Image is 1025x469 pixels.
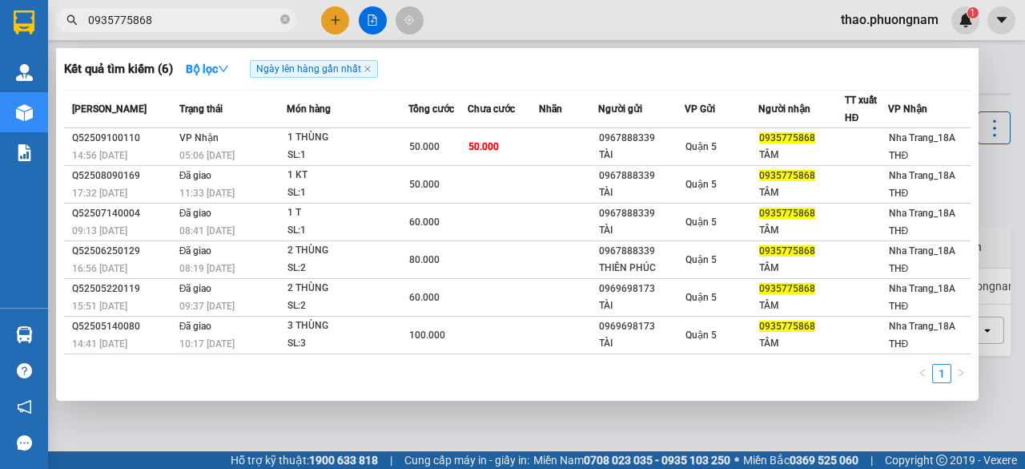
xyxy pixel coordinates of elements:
[598,103,642,115] span: Người gửi
[72,301,127,312] span: 15:51 [DATE]
[17,363,32,378] span: question-circle
[913,364,932,383] button: left
[685,103,715,115] span: VP Gửi
[539,103,562,115] span: Nhãn
[759,222,844,239] div: TÂM
[72,168,175,184] div: Q52508090169
[599,297,684,314] div: TÀI
[599,130,684,147] div: 0967888339
[179,301,235,312] span: 09:37 [DATE]
[88,11,277,29] input: Tìm tên, số ĐT hoặc mã đơn
[685,292,717,303] span: Quận 5
[889,208,955,237] span: Nha Trang_18A THĐ
[409,292,440,303] span: 60.000
[759,321,815,332] span: 0935775868
[599,243,684,260] div: 0967888339
[933,365,951,382] a: 1
[179,338,235,350] span: 10:17 [DATE]
[932,364,951,383] li: 1
[409,141,440,152] span: 50.000
[72,205,175,222] div: Q52507140004
[186,63,229,75] strong: Bộ lọc
[409,179,440,190] span: 50.000
[218,63,229,75] span: down
[72,188,127,199] span: 17:32 [DATE]
[409,216,440,228] span: 60.000
[72,318,175,335] div: Q52505140080
[16,326,33,343] img: warehouse-icon
[685,216,717,228] span: Quận 5
[685,141,717,152] span: Quận 5
[599,260,684,277] div: THIÊN PHÚC
[14,10,34,34] img: logo-vxr
[468,103,515,115] span: Chưa cước
[758,103,810,115] span: Người nhận
[759,245,815,257] span: 0935775868
[759,297,844,314] div: TÂM
[599,318,684,335] div: 0969698173
[250,60,378,78] span: Ngày lên hàng gần nhất
[287,204,408,222] div: 1 T
[16,104,33,121] img: warehouse-icon
[409,330,445,341] span: 100.000
[845,95,877,123] span: TT xuất HĐ
[179,103,223,115] span: Trạng thái
[179,208,212,219] span: Đã giao
[599,281,684,297] div: 0969698173
[72,130,175,147] div: Q52509100110
[17,435,32,451] span: message
[72,150,127,161] span: 14:56 [DATE]
[759,260,844,277] div: TÂM
[72,243,175,260] div: Q52506250129
[759,132,815,144] span: 0935775868
[889,245,955,274] span: Nha Trang_18A THĐ
[685,330,717,341] span: Quận 5
[759,335,844,352] div: TÂM
[72,103,147,115] span: [PERSON_NAME]
[956,368,966,378] span: right
[599,205,684,222] div: 0967888339
[889,321,955,350] span: Nha Trang_18A THĐ
[889,170,955,199] span: Nha Trang_18A THĐ
[72,263,127,274] span: 16:56 [DATE]
[17,399,32,414] span: notification
[287,317,408,335] div: 3 THÙNG
[409,254,440,265] span: 80.000
[599,335,684,352] div: TÀI
[16,64,33,81] img: warehouse-icon
[287,242,408,260] div: 2 THÙNG
[287,184,408,202] div: SL: 1
[280,14,290,24] span: close-circle
[287,129,408,147] div: 1 THÙNG
[913,364,932,383] li: Previous Page
[173,56,242,82] button: Bộ lọcdown
[951,364,971,383] button: right
[599,168,684,184] div: 0967888339
[599,184,684,201] div: TÀI
[918,368,927,378] span: left
[951,364,971,383] li: Next Page
[287,222,408,240] div: SL: 1
[179,225,235,237] span: 08:41 [DATE]
[599,147,684,164] div: TÀI
[64,61,173,78] h3: Kết quả tìm kiếm ( 6 )
[468,141,499,152] span: 50.000
[179,150,235,161] span: 05:06 [DATE]
[364,65,372,73] span: close
[287,167,408,184] div: 1 KT
[759,147,844,164] div: TÂM
[72,338,127,350] span: 14:41 [DATE]
[759,170,815,181] span: 0935775868
[287,335,408,353] div: SL: 3
[179,188,235,199] span: 11:33 [DATE]
[759,184,844,201] div: TÂM
[179,263,235,274] span: 08:19 [DATE]
[287,147,408,164] div: SL: 1
[685,254,717,265] span: Quận 5
[287,260,408,277] div: SL: 2
[287,103,331,115] span: Món hàng
[66,14,78,26] span: search
[759,208,815,219] span: 0935775868
[408,103,454,115] span: Tổng cước
[72,281,175,297] div: Q52505220119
